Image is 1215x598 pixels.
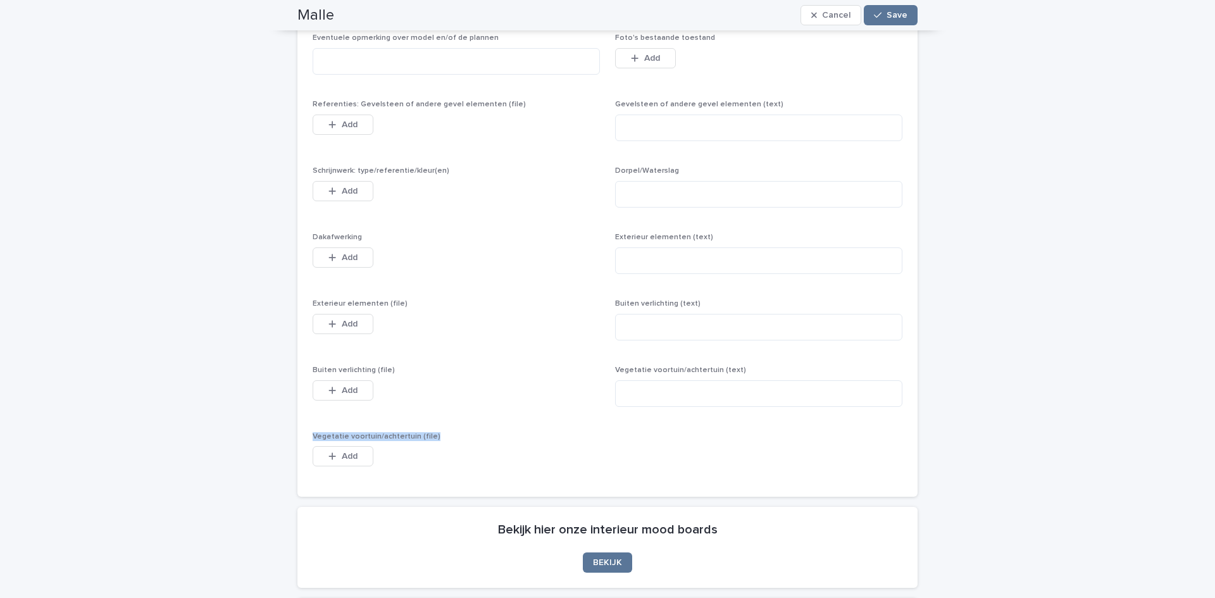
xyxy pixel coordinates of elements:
span: Schrijnwerk: type/referentie/kleur(en) [313,167,449,175]
span: Add [342,386,358,395]
button: Add [313,446,373,466]
span: Exterieur elementen (file) [313,300,408,308]
span: Cancel [822,11,850,20]
span: Add [342,320,358,328]
span: Buiten verlichting (file) [313,366,395,374]
span: Add [342,452,358,461]
button: Add [313,314,373,334]
span: BEKIJK [593,558,622,567]
span: Dakafwerking [313,234,362,241]
span: Vegetatie voortuin/achtertuin (text) [615,366,746,374]
button: Add [313,380,373,401]
span: Gevelsteen of andere gevel elementen (text) [615,101,783,108]
button: Add [313,247,373,268]
span: Vegetatie voortuin/achtertuin (file) [313,433,440,440]
span: Add [342,253,358,262]
span: Add [644,54,660,63]
h2: Malle [297,6,334,25]
button: Cancel [801,5,861,25]
span: Referenties: Gevelsteen of andere gevel elementen (file) [313,101,526,108]
span: Buiten verlichting (text) [615,300,701,308]
span: Exterieur elementen (text) [615,234,713,241]
button: Add [615,48,676,68]
span: Eventuele opmerking over model en/of de plannen [313,34,499,42]
button: Add [313,115,373,135]
button: Save [864,5,918,25]
span: Dorpel/Waterslag [615,167,679,175]
h2: Bekijk hier onze interieur mood boards [498,522,718,537]
span: Foto's bestaande toestand [615,34,715,42]
a: BEKIJK [583,552,632,573]
button: Add [313,181,373,201]
span: Save [887,11,907,20]
span: Add [342,120,358,129]
span: Add [342,187,358,196]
